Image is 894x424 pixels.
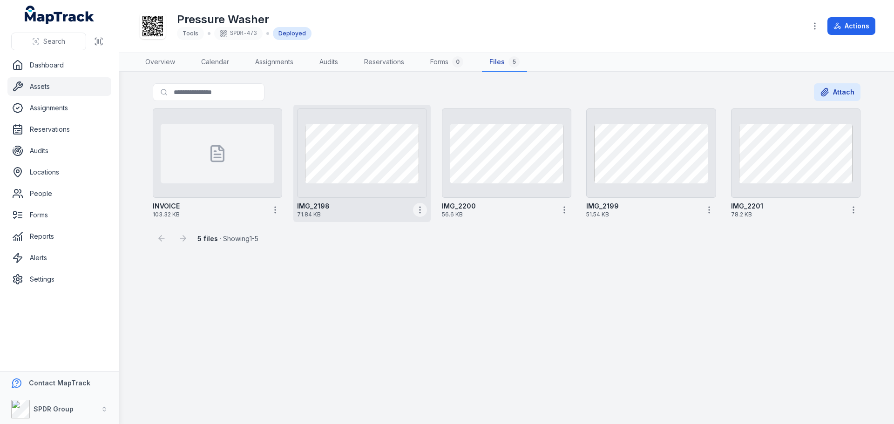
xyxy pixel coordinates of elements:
button: Search [11,33,86,50]
span: 78.2 KB [731,211,843,218]
div: 5 [508,56,520,67]
span: · Showing 1 - 5 [197,235,258,242]
a: Overview [138,53,183,72]
span: 56.6 KB [442,211,554,218]
h1: Pressure Washer [177,12,312,27]
a: Calendar [194,53,237,72]
button: Actions [827,17,875,35]
a: Reports [7,227,111,246]
a: Assignments [248,53,301,72]
strong: INVOICE [153,202,180,211]
strong: Contact MapTrack [29,379,90,387]
strong: 5 files [197,235,218,242]
button: Attach [814,83,860,101]
span: 103.32 KB [153,211,264,218]
a: Files5 [482,53,527,72]
a: Reservations [357,53,412,72]
strong: IMG_2199 [586,202,619,211]
span: 51.54 KB [586,211,698,218]
div: 0 [452,56,463,67]
a: Assignments [7,99,111,117]
a: Dashboard [7,56,111,74]
a: Alerts [7,249,111,267]
a: Locations [7,163,111,182]
strong: SPDR Group [34,405,74,413]
a: Forms [7,206,111,224]
a: Assets [7,77,111,96]
span: Tools [183,30,198,37]
a: Forms0 [423,53,471,72]
a: Audits [312,53,345,72]
strong: IMG_2198 [297,202,330,211]
span: Search [43,37,65,46]
a: Reservations [7,120,111,139]
strong: IMG_2201 [731,202,763,211]
a: People [7,184,111,203]
a: Settings [7,270,111,289]
span: 71.84 KB [297,211,409,218]
div: Deployed [273,27,312,40]
a: MapTrack [25,6,95,24]
a: Audits [7,141,111,160]
div: SPDR-473 [214,27,263,40]
strong: IMG_2200 [442,202,476,211]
